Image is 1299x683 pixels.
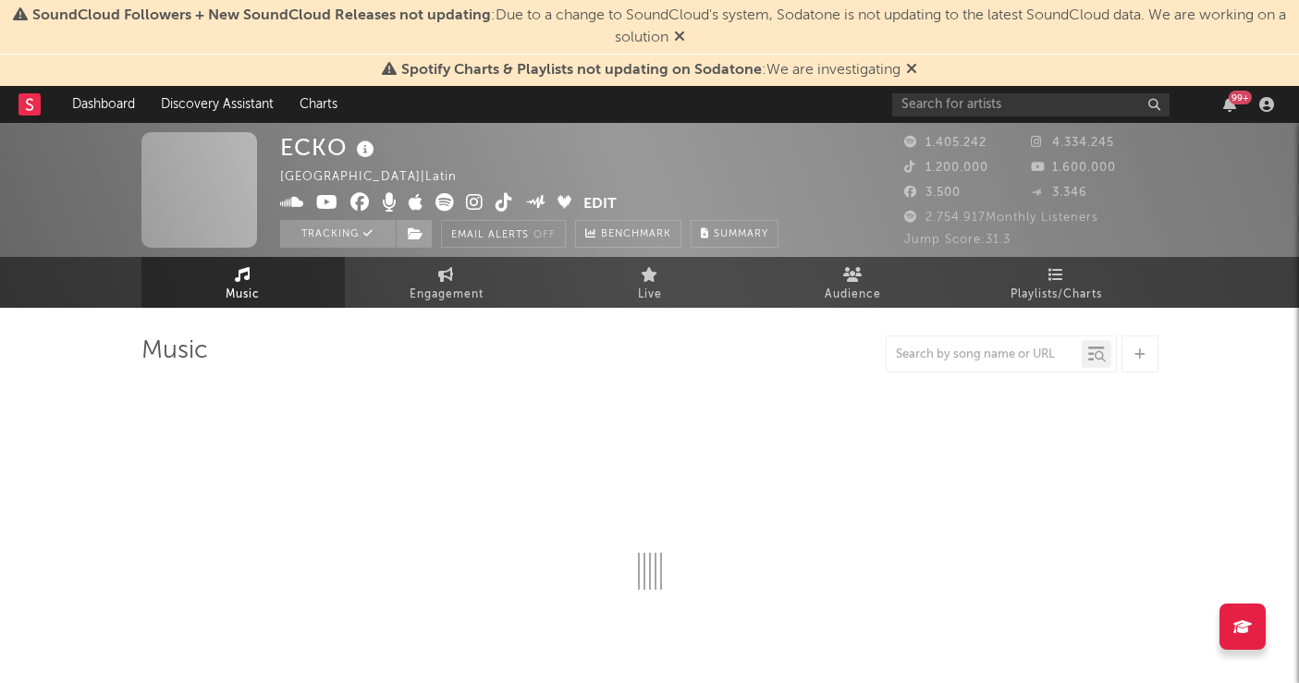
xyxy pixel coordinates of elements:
em: Off [533,230,556,240]
span: Dismiss [674,30,685,45]
span: Benchmark [601,224,671,246]
span: 1.200.000 [904,162,988,174]
span: Live [638,284,662,306]
a: Live [548,257,752,308]
a: Charts [287,86,350,123]
a: Audience [752,257,955,308]
button: Email AlertsOff [441,220,566,248]
span: Spotify Charts & Playlists not updating on Sodatone [401,63,762,78]
span: Audience [825,284,881,306]
div: ECKO [280,132,379,163]
span: : Due to a change to SoundCloud's system, Sodatone is not updating to the latest SoundCloud data.... [32,8,1286,45]
span: SoundCloud Followers + New SoundCloud Releases not updating [32,8,491,23]
button: Edit [583,193,617,216]
input: Search by song name or URL [887,348,1082,362]
a: Benchmark [575,220,681,248]
span: 1.600.000 [1031,162,1116,174]
button: 99+ [1223,97,1236,112]
a: Music [141,257,345,308]
a: Playlists/Charts [955,257,1158,308]
input: Search for artists [892,93,1170,116]
div: [GEOGRAPHIC_DATA] | Latin [280,166,478,189]
button: Summary [691,220,778,248]
span: 3.346 [1031,187,1087,199]
span: : We are investigating [401,63,901,78]
span: Summary [714,229,768,239]
span: Dismiss [906,63,917,78]
span: Music [226,284,260,306]
span: Playlists/Charts [1011,284,1102,306]
span: Jump Score: 31.3 [904,234,1011,246]
button: Tracking [280,220,396,248]
span: 2.754.917 Monthly Listeners [904,212,1098,224]
a: Dashboard [59,86,148,123]
span: 4.334.245 [1031,137,1114,149]
a: Discovery Assistant [148,86,287,123]
span: Engagement [410,284,484,306]
a: Engagement [345,257,548,308]
span: 1.405.242 [904,137,987,149]
span: 3.500 [904,187,961,199]
div: 99 + [1229,91,1252,104]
